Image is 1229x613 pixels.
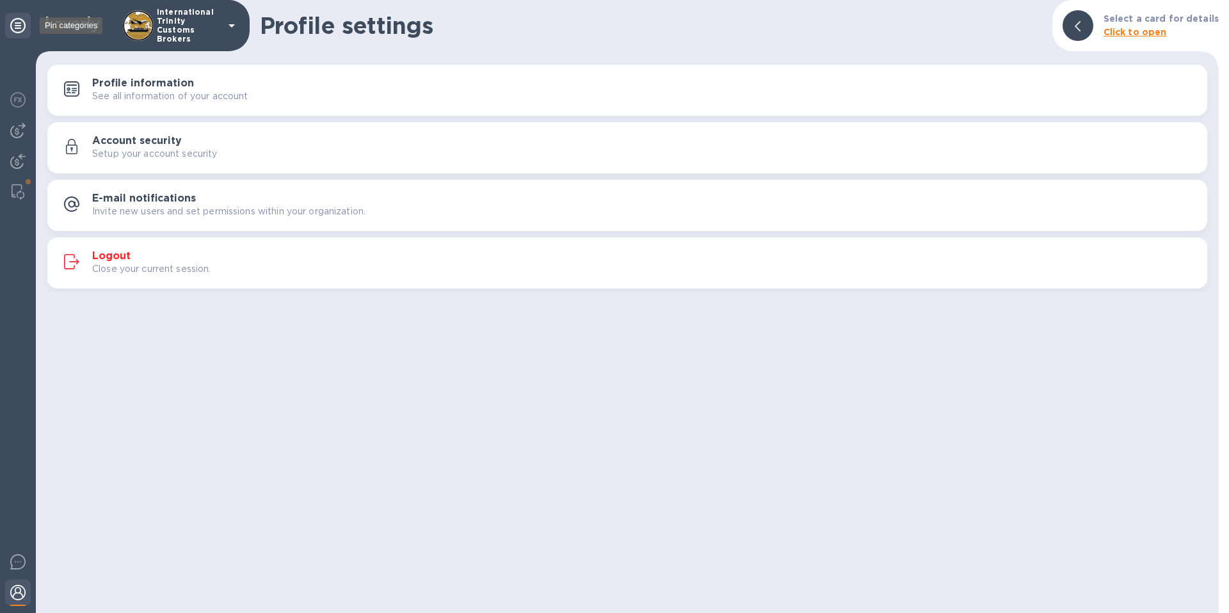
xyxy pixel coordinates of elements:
p: Close your current session. [92,262,211,276]
b: Click to open [1104,27,1167,37]
iframe: Chat Widget [1165,552,1229,613]
p: Invite new users and set permissions within your organization. [92,205,365,218]
img: Foreign exchange [10,92,26,107]
button: LogoutClose your current session. [47,237,1207,289]
h3: E-mail notifications [92,193,196,205]
p: See all information of your account [92,90,248,103]
button: Profile informationSee all information of your account [47,65,1207,116]
button: Account securitySetup your account security [47,122,1207,173]
p: Setup your account security [92,147,218,161]
b: Select a card for details [1104,13,1219,24]
h3: Profile information [92,77,194,90]
h3: Account security [92,135,182,147]
button: E-mail notificationsInvite new users and set permissions within your organization. [47,180,1207,231]
p: International Trinity Customs Brokers [157,8,221,44]
img: Logo [46,17,100,32]
h3: Logout [92,250,131,262]
h1: Profile settings [260,12,1042,39]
